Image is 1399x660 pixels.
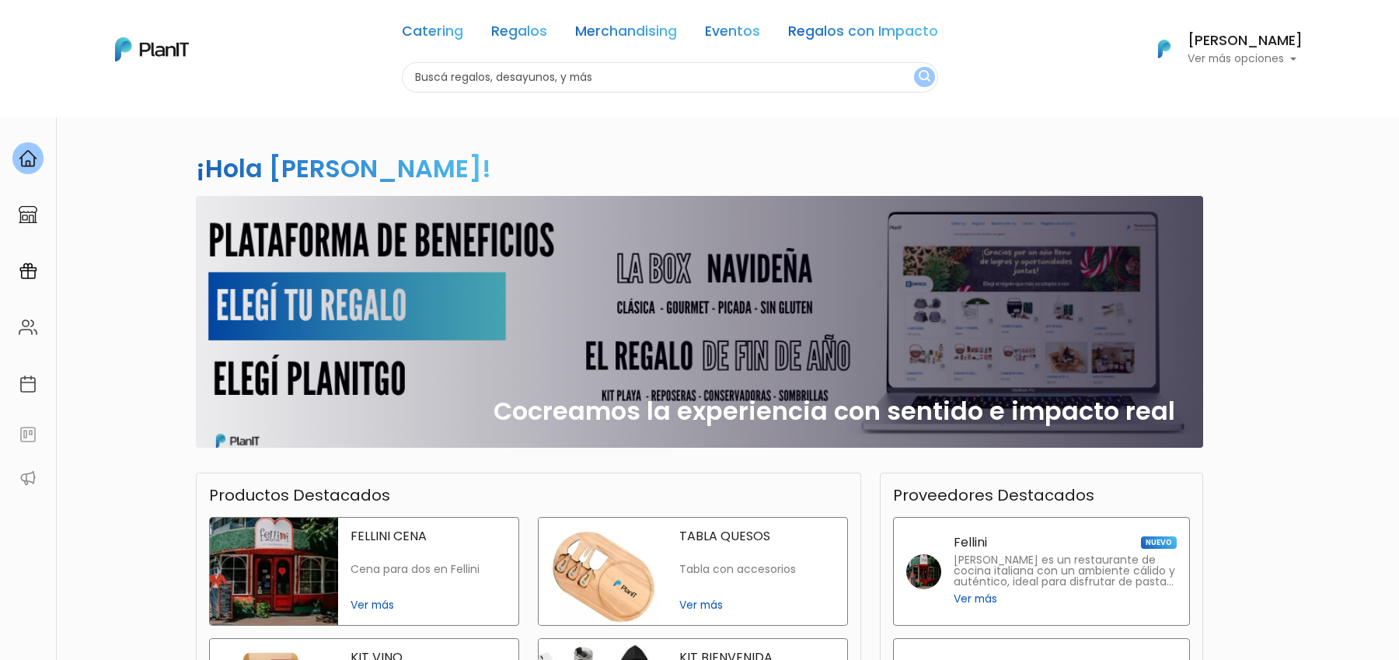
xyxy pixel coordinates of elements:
span: NUEVO [1141,536,1177,549]
img: search_button-432b6d5273f82d61273b3651a40e1bd1b912527efae98b1b7a1b2c0702e16a8d.svg [919,70,930,85]
img: campaigns-02234683943229c281be62815700db0a1741e53638e28bf9629b52c665b00959.svg [19,262,37,281]
a: Merchandising [575,25,677,44]
img: fellini [906,554,941,589]
p: [PERSON_NAME] es un restaurante de cocina italiana con un ambiente cálido y auténtico, ideal para... [954,555,1177,588]
img: people-662611757002400ad9ed0e3c099ab2801c6687ba6c219adb57efc949bc21e19d.svg [19,318,37,337]
img: calendar-87d922413cdce8b2cf7b7f5f62616a5cf9e4887200fb71536465627b3292af00.svg [19,375,37,393]
img: marketplace-4ceaa7011d94191e9ded77b95e3339b90024bf715f7c57f8cf31f2d8c509eaba.svg [19,205,37,224]
a: Catering [402,25,463,44]
img: PlanIt Logo [1147,32,1181,66]
a: tabla quesos TABLA QUESOS Tabla con accesorios Ver más [538,517,848,626]
p: TABLA QUESOS [679,530,835,543]
p: FELLINI CENA [351,530,506,543]
h3: Proveedores Destacados [893,486,1094,505]
a: Regalos [491,25,547,44]
a: fellini cena FELLINI CENA Cena para dos en Fellini Ver más [209,517,519,626]
span: Ver más [679,597,835,613]
img: PlanIt Logo [115,37,189,61]
button: PlanIt Logo [PERSON_NAME] Ver más opciones [1138,29,1303,69]
h2: ¡Hola [PERSON_NAME]! [196,151,491,186]
span: Ver más [954,591,997,607]
h2: Cocreamos la experiencia con sentido e impacto real [494,396,1175,426]
img: partners-52edf745621dab592f3b2c58e3bca9d71375a7ef29c3b500c9f145b62cc070d4.svg [19,469,37,487]
img: feedback-78b5a0c8f98aac82b08bfc38622c3050aee476f2c9584af64705fc4e61158814.svg [19,425,37,444]
a: Regalos con Impacto [788,25,938,44]
p: Fellini [954,536,987,549]
input: Buscá regalos, desayunos, y más [402,62,938,93]
p: Tabla con accesorios [679,563,835,576]
img: tabla quesos [539,518,667,625]
a: Eventos [705,25,760,44]
p: Cena para dos en Fellini [351,563,506,576]
h6: [PERSON_NAME] [1188,34,1303,48]
span: Ver más [351,597,506,613]
a: Fellini NUEVO [PERSON_NAME] es un restaurante de cocina italiana con un ambiente cálido y auténti... [893,517,1190,626]
img: home-e721727adea9d79c4d83392d1f703f7f8bce08238fde08b1acbfd93340b81755.svg [19,149,37,168]
p: Ver más opciones [1188,54,1303,65]
h3: Productos Destacados [209,486,390,505]
img: fellini cena [210,518,338,625]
